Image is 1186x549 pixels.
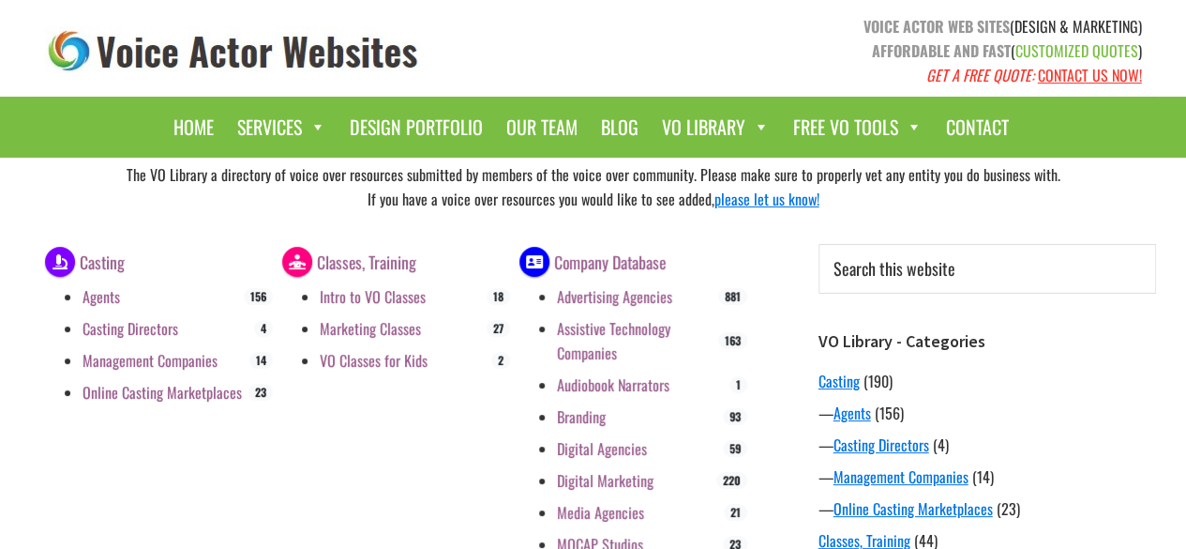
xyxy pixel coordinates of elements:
a: Online Casting Marketplaces [83,381,242,404]
a: Advertising Agencies [557,285,672,308]
em: GET A FREE QUOTE: [926,64,1034,86]
a: Design Portfolio [340,106,492,148]
a: Management Companies [833,465,968,488]
a: Services [228,106,336,148]
a: Agents [83,285,120,308]
span: (190) [863,370,893,392]
a: Our Team [497,106,587,148]
a: Media Agencies [557,501,644,524]
span: 220 [716,472,747,489]
a: Blog [592,106,648,148]
a: Casting Directors [83,317,178,340]
strong: AFFORDABLE AND FAST [872,39,1011,62]
span: Classes, Training [317,250,416,274]
span: 14 [248,352,272,369]
span: 27 [487,320,510,337]
h3: VO Library - Categories [818,331,1156,352]
span: CUSTOMIZED QUOTES [1015,39,1138,62]
div: — [818,465,1156,488]
a: Digital Agencies [557,437,647,460]
span: (4) [933,434,949,456]
span: 4 [253,320,272,337]
span: (14) [972,465,994,488]
input: Search this website [818,244,1156,294]
a: Classes, Training [282,247,416,271]
span: 18 [487,288,510,305]
a: Casting [818,370,860,392]
div: — [818,434,1156,456]
div: — [818,497,1156,520]
a: Contact [937,106,1018,148]
a: VO Classes for Kids [320,349,428,372]
a: VO Library [653,106,779,148]
span: 163 [718,332,747,349]
a: Home [164,106,223,148]
a: please let us know! [714,188,819,210]
a: CONTACT US NOW! [1038,64,1142,86]
span: 156 [243,288,272,305]
span: 1 [729,376,747,393]
a: Intro to VO Classes [320,285,426,308]
a: Management Companies [83,349,218,372]
img: voice_actor_websites_logo [45,26,422,76]
span: 881 [718,288,747,305]
span: 2 [491,352,510,369]
span: 93 [723,408,747,425]
strong: VOICE ACTOR WEB SITES [863,15,1010,38]
span: 23 [248,384,272,401]
a: Casting Directors [833,434,929,456]
a: Free VO Tools [784,106,932,148]
span: 21 [724,504,747,521]
a: Marketing Classes [320,317,421,340]
span: (23) [997,497,1020,520]
span: 59 [723,440,747,457]
span: Casting [80,250,125,274]
span: (156) [875,402,904,424]
a: Assistive Technology Companies [557,317,670,364]
span: Company Database [554,250,666,274]
a: Company Database [519,247,666,271]
a: Casting [45,247,125,271]
a: Digital Marketing [557,469,653,492]
a: Audiobook Narrators [557,374,669,396]
div: — [818,402,1156,424]
a: Agents [833,402,871,424]
p: (DESIGN & MARKETING) ( ) [608,14,1142,87]
a: Online Casting Marketplaces [833,497,993,520]
div: The VO Library a directory of voice over resources submitted by members of the voice over communi... [31,158,1156,216]
a: Branding [557,405,606,428]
